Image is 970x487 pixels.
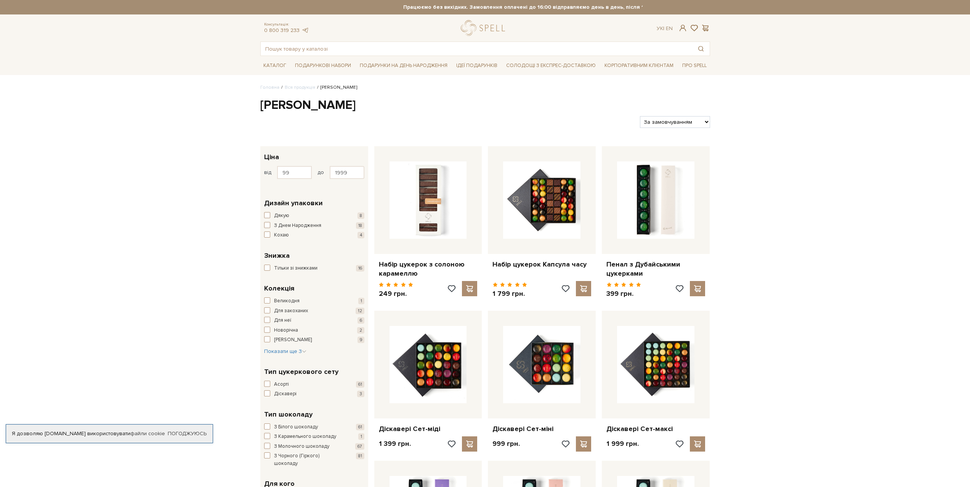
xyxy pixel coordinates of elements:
[301,27,309,34] a: telegram
[264,390,364,398] button: Діскавері 3
[130,430,165,437] a: файли cookie
[264,198,323,208] span: Дизайн упаковки
[679,60,710,72] span: Про Spell
[692,42,710,56] button: Пошук товару у каталозі
[355,443,364,450] span: 67
[606,260,705,278] a: Пенал з Дубайськими цукерками
[277,166,312,179] input: Ціна
[274,232,289,239] span: Кохаю
[357,391,364,397] span: 3
[358,212,364,219] span: 8
[264,27,300,34] a: 0 800 319 233
[492,439,520,448] p: 999 грн.
[264,423,364,431] button: З Білого шоколаду 61
[274,336,312,344] span: [PERSON_NAME]
[264,251,290,261] span: Знижка
[264,297,364,305] button: Великодня 1
[6,430,213,437] div: Я дозволяю [DOMAIN_NAME] використовувати
[168,430,207,437] a: Погоджуюсь
[328,4,778,11] strong: Працюємо без вихідних. Замовлення оплачені до 16:00 відправляємо день в день, після 16:00 - насту...
[358,317,364,324] span: 6
[657,25,673,32] div: Ук
[264,317,364,324] button: Для неї 6
[330,166,364,179] input: Ціна
[274,317,291,324] span: Для неї
[274,327,298,334] span: Новорічна
[492,260,591,269] a: Набір цукерок Капсула часу
[358,298,364,304] span: 1
[264,283,294,294] span: Колекція
[274,452,343,467] span: З Чорного (Гіркого) шоколаду
[274,307,308,315] span: Для закоханих
[356,222,364,229] span: 18
[274,433,336,441] span: З Карамельного шоколаду
[356,453,364,459] span: 81
[264,169,271,176] span: від
[317,169,324,176] span: до
[274,265,317,272] span: Тільки зі знижками
[358,433,364,440] span: 1
[379,425,478,433] a: Діскавері Сет-міді
[379,289,414,298] p: 249 грн.
[264,265,364,272] button: Тільки зі знижками 16
[264,307,364,315] button: Для закоханих 12
[606,289,641,298] p: 399 грн.
[453,60,500,72] span: Ідеї подарунків
[492,425,591,433] a: Діскавері Сет-міні
[274,381,289,388] span: Асорті
[606,439,639,448] p: 1 999 грн.
[358,232,364,238] span: 4
[357,60,451,72] span: Подарунки на День народження
[492,289,527,298] p: 1 799 грн.
[264,348,306,354] span: Показати ще 3
[285,85,315,90] a: Вся продукція
[260,60,289,72] span: Каталог
[461,20,508,36] a: logo
[357,327,364,334] span: 2
[264,327,364,334] button: Новорічна 2
[264,152,279,162] span: Ціна
[379,260,478,278] a: Набір цукерок з солоною карамеллю
[264,22,309,27] span: Консультація:
[292,60,354,72] span: Подарункові набори
[264,232,364,239] button: Кохаю 4
[666,25,673,32] a: En
[356,424,364,430] span: 61
[264,212,364,220] button: Дякую 8
[274,443,329,450] span: З Молочного шоколаду
[264,381,364,388] button: Асорті 61
[264,409,313,420] span: Тип шоколаду
[264,367,338,377] span: Тип цукеркового сету
[274,222,321,230] span: З Днем Народження
[503,59,599,72] a: Солодощі з експрес-доставкою
[315,84,357,91] li: [PERSON_NAME]
[264,222,364,230] button: З Днем Народження 18
[274,297,300,305] span: Великодня
[260,85,279,90] a: Головна
[264,433,364,441] button: З Карамельного шоколаду 1
[358,337,364,343] span: 9
[264,336,364,344] button: [PERSON_NAME] 9
[261,42,692,56] input: Пошук товару у каталозі
[260,97,710,113] h1: [PERSON_NAME]
[379,439,411,448] p: 1 399 грн.
[264,348,306,355] button: Показати ще 3
[356,308,364,314] span: 12
[606,425,705,433] a: Діскавері Сет-максі
[264,443,364,450] button: З Молочного шоколаду 67
[663,25,664,32] span: |
[264,452,364,467] button: З Чорного (Гіркого) шоколаду 81
[356,381,364,388] span: 61
[274,212,289,220] span: Дякую
[274,390,297,398] span: Діскавері
[274,423,318,431] span: З Білого шоколаду
[356,265,364,271] span: 16
[601,59,677,72] a: Корпоративним клієнтам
